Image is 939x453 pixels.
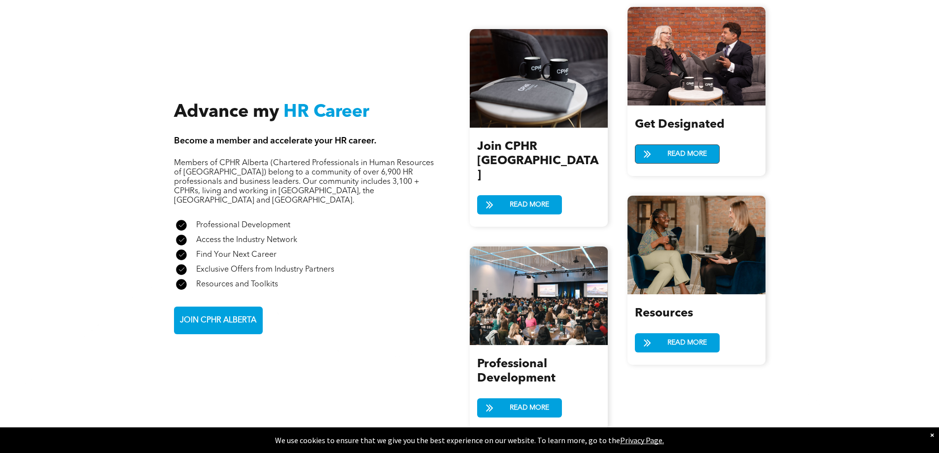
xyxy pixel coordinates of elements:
[620,435,664,445] a: Privacy Page.
[664,145,710,163] span: READ MORE
[506,196,553,214] span: READ MORE
[477,141,598,181] span: Join CPHR [GEOGRAPHIC_DATA]
[930,430,934,440] div: Dismiss notification
[664,334,710,352] span: READ MORE
[174,137,377,145] span: Become a member and accelerate your HR career.
[196,236,297,244] span: Access the Industry Network
[174,159,434,205] span: Members of CPHR Alberta (Chartered Professionals in Human Resources of [GEOGRAPHIC_DATA]) belong ...
[174,104,279,121] span: Advance my
[196,221,290,229] span: Professional Development
[283,104,369,121] span: HR Career
[477,358,556,384] span: Professional Development
[174,307,263,334] a: JOIN CPHR ALBERTA
[635,308,693,319] span: Resources
[196,251,277,259] span: Find Your Next Career
[477,398,562,418] a: READ MORE
[635,119,725,131] span: Get Designated
[196,280,278,288] span: Resources and Toolkits
[506,399,553,417] span: READ MORE
[477,195,562,214] a: READ MORE
[635,333,720,352] a: READ MORE
[196,266,334,274] span: Exclusive Offers from Industry Partners
[176,311,260,330] span: JOIN CPHR ALBERTA
[635,144,720,164] a: READ MORE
